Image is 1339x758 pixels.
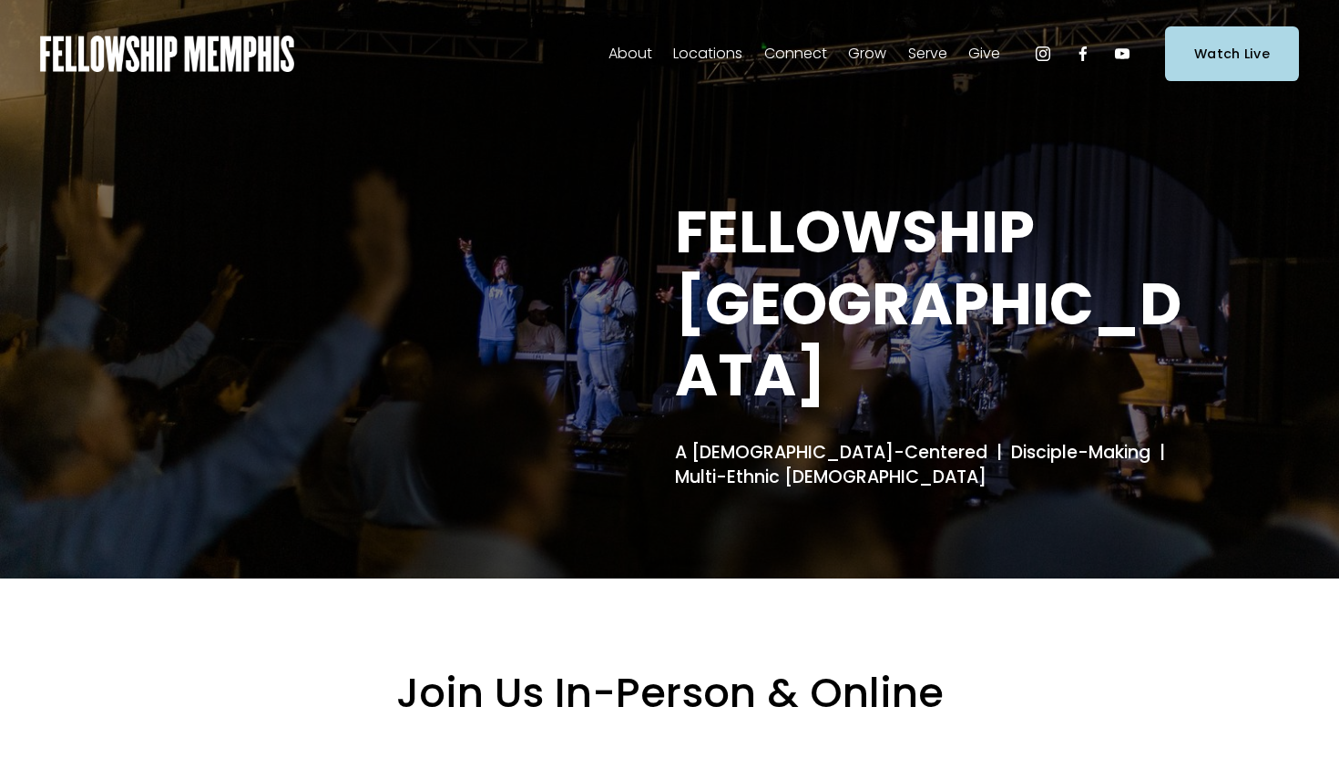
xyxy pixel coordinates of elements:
[968,41,1000,67] span: Give
[848,41,886,67] span: Grow
[764,39,827,68] a: folder dropdown
[673,41,742,67] span: Locations
[608,39,652,68] a: folder dropdown
[608,41,652,67] span: About
[673,39,742,68] a: folder dropdown
[848,39,886,68] a: folder dropdown
[908,41,947,67] span: Serve
[40,36,294,72] img: Fellowship Memphis
[123,667,1216,720] h2: Join Us In-Person & Online
[908,39,947,68] a: folder dropdown
[675,191,1181,416] strong: FELLOWSHIP [GEOGRAPHIC_DATA]
[675,441,1216,489] h4: A [DEMOGRAPHIC_DATA]-Centered | Disciple-Making | Multi-Ethnic [DEMOGRAPHIC_DATA]
[1034,45,1052,63] a: Instagram
[1165,26,1299,80] a: Watch Live
[1074,45,1092,63] a: Facebook
[968,39,1000,68] a: folder dropdown
[1113,45,1131,63] a: YouTube
[764,41,827,67] span: Connect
